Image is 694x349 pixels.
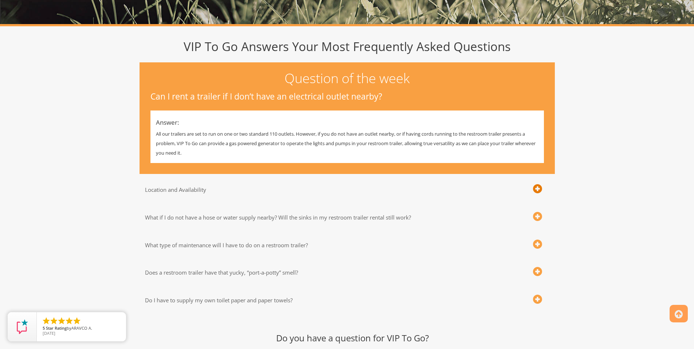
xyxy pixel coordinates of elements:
li:  [57,317,66,325]
span: Star Rating [46,325,67,331]
h2: Question of the week [150,71,544,85]
h3: Location and Availability [145,187,515,193]
h4: Answer: [156,119,538,126]
h3: What type of maintenance will I have to do on a restroom trailer? [145,242,515,248]
li:  [50,317,58,325]
span: by [43,326,120,331]
h3: Does a restroom trailer have that yucky, “port-a-potty” smell? [145,269,515,276]
h1: VIP To Go Answers Your Most Frequently Asked Questions [140,40,555,53]
span: ARAVCO A. [71,325,92,331]
h3: Do I have to supply my own toilet paper and paper towels? [145,297,515,303]
h3: What if I do not have a hose or water supply nearby? Will the sinks in my restroom trailer rental... [145,214,515,221]
h2: Do you have a question for VIP To Go? [145,333,560,343]
img: Review Rating [15,319,30,334]
h3: Can I rent a trailer if I don’t have an electrical outlet nearby? [150,92,544,101]
span: [DATE] [43,330,55,336]
li:  [72,317,81,325]
span: 5 [43,325,45,331]
li:  [42,317,51,325]
p: All our trailers are set to run on one or two standard 110 outlets. However, if you do not have a... [156,129,538,158]
li:  [65,317,74,325]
